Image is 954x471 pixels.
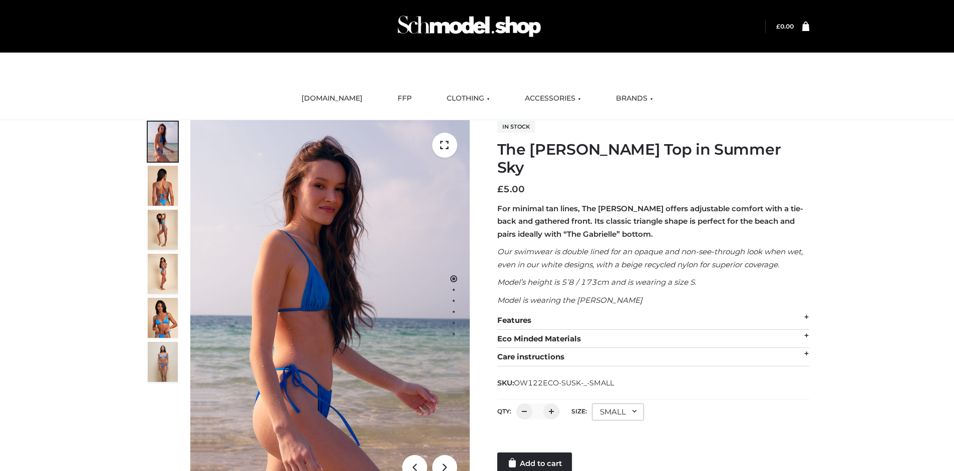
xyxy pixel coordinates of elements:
[497,184,525,195] bdi: 5.00
[517,88,588,110] a: ACCESSORIES
[497,204,803,239] strong: For minimal tan lines, The [PERSON_NAME] offers adjustable comfort with a tie-back and gathered f...
[497,377,615,389] span: SKU:
[148,166,178,206] img: 5.Alex-top_CN-1-1_1-1.jpg
[497,295,643,305] em: Model is wearing the [PERSON_NAME]
[497,311,809,330] div: Features
[390,88,419,110] a: FFP
[497,407,511,415] label: QTY:
[497,141,809,177] h1: The [PERSON_NAME] Top in Summer Sky
[148,342,178,382] img: SSVC.jpg
[497,277,696,287] em: Model’s height is 5’8 / 173cm and is wearing a size S.
[608,88,661,110] a: BRANDS
[148,122,178,162] img: 1.Alex-top_SS-1_4464b1e7-c2c9-4e4b-a62c-58381cd673c0-1.jpg
[776,23,780,30] span: £
[497,247,803,269] em: Our swimwear is double lined for an opaque and non-see-through look when wet, even in our white d...
[497,330,809,348] div: Eco Minded Materials
[776,23,794,30] a: £0.00
[394,7,544,46] img: Schmodel Admin 964
[514,378,614,387] span: OW122ECO-SUSK-_-SMALL
[148,210,178,250] img: 4.Alex-top_CN-1-1-2.jpg
[497,348,809,366] div: Care instructions
[294,88,370,110] a: [DOMAIN_NAME]
[592,403,644,420] div: SMALL
[148,298,178,338] img: 2.Alex-top_CN-1-1-2.jpg
[148,254,178,294] img: 3.Alex-top_CN-1-1-2.jpg
[497,184,503,195] span: £
[497,121,535,133] span: In stock
[571,407,587,415] label: Size:
[439,88,497,110] a: CLOTHING
[776,23,794,30] bdi: 0.00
